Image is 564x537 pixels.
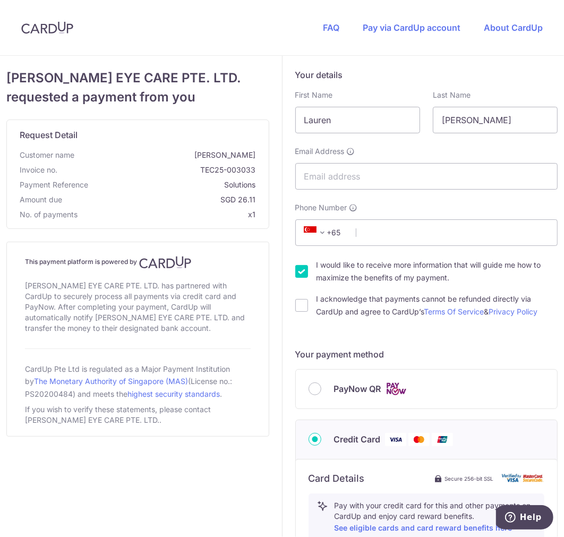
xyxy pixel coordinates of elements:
label: Last Name [433,90,471,100]
span: Solutions [92,180,256,190]
span: SGD 26.11 [66,194,256,205]
a: About CardUp [484,22,543,33]
span: translation missing: en.payment_reference [20,180,88,189]
span: [PERSON_NAME] EYE CARE PTE. LTD. [6,69,269,88]
h4: This payment platform is powered by [25,256,251,269]
span: translation missing: en.request_detail [20,130,78,140]
h5: Your payment method [295,348,558,361]
span: Amount due [20,194,62,205]
a: Pay via CardUp account [363,22,460,33]
a: See eligible cards and card reward benefits here [335,523,512,532]
span: Secure 256-bit SSL [445,474,493,483]
span: Phone Number [295,202,347,213]
span: TEC25-003033 [62,165,256,175]
h5: Your details [295,69,558,81]
img: Union Pay [432,433,453,446]
a: highest security standards [127,389,220,398]
div: CardUp Pte Ltd is regulated as a Major Payment Institution by (License no.: PS20200484) and meets... [25,362,251,402]
img: Mastercard [408,433,430,446]
input: Email address [295,163,558,190]
label: First Name [295,90,333,100]
img: CardUp [139,256,191,269]
a: The Monetary Authority of Singapore (MAS) [34,377,188,386]
a: Terms Of Service [424,307,484,316]
span: +65 [304,226,329,239]
span: Customer name [20,150,74,160]
span: No. of payments [20,209,78,220]
span: Invoice no. [20,165,57,175]
img: card secure [502,474,544,483]
div: Credit Card Visa Mastercard Union Pay [309,433,545,446]
img: Visa [385,433,406,446]
span: x1 [249,210,256,219]
span: +65 [301,226,348,239]
input: First name [295,107,420,133]
div: If you wish to verify these statements, please contact [PERSON_NAME] EYE CARE PTE. LTD.. [25,402,251,428]
input: Last name [433,107,558,133]
span: PayNow QR [334,382,381,395]
label: I acknowledge that payments cannot be refunded directly via CardUp and agree to CardUp’s & [317,293,558,318]
img: CardUp [21,21,73,34]
p: Pay with your credit card for this and other payments on CardUp and enjoy card reward benefits. [335,500,536,534]
span: [PERSON_NAME] [79,150,256,160]
div: [PERSON_NAME] EYE CARE PTE. LTD. has partnered with CardUp to securely process all payments via c... [25,278,251,336]
iframe: Opens a widget where you can find more information [496,505,553,532]
label: I would like to receive more information that will guide me how to maximize the benefits of my pa... [317,259,558,284]
h6: Card Details [309,472,365,485]
a: Privacy Policy [489,307,538,316]
img: Cards logo [386,382,407,396]
span: Email Address [295,146,345,157]
span: Credit Card [334,433,381,446]
span: requested a payment from you [6,88,269,107]
a: FAQ [323,22,339,33]
div: PayNow QR Cards logo [309,382,545,396]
